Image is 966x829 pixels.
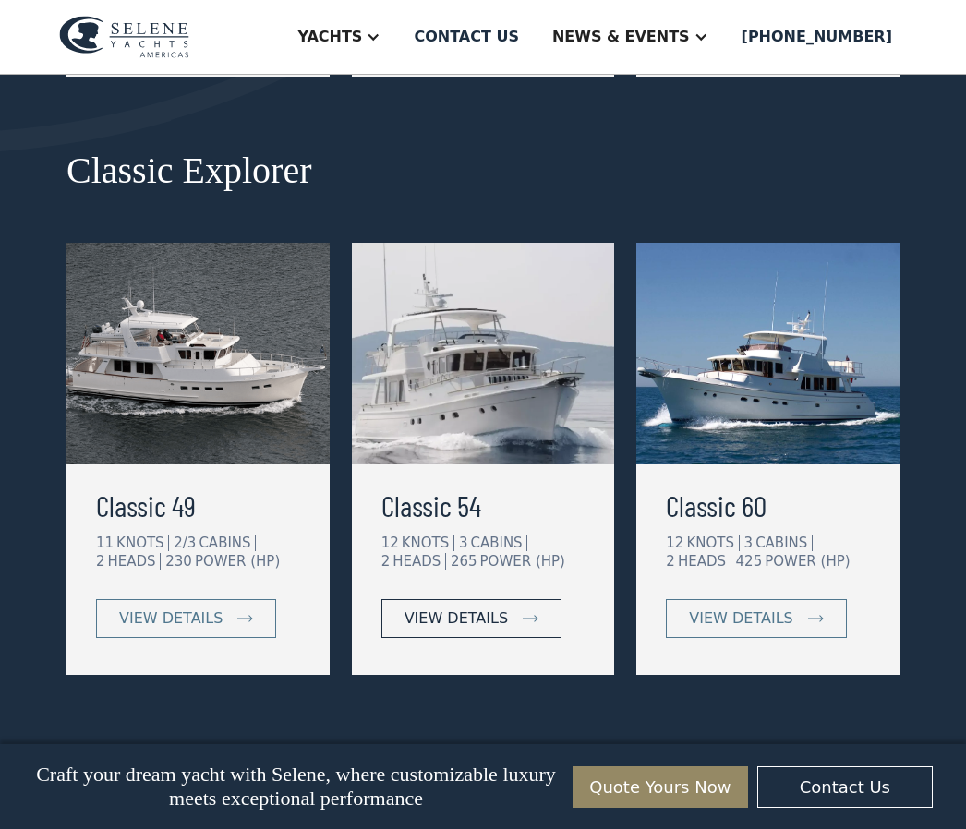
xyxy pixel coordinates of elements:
div: Contact us [414,26,519,48]
img: icon [523,615,538,622]
div: 12 [666,535,683,551]
img: icon [237,615,253,622]
div: 3 [459,535,468,551]
div: Yachts [297,26,362,48]
div: view details [405,607,508,630]
div: 12 [381,535,399,551]
a: Classic 49 [96,483,300,527]
div: KNOTS [686,535,739,551]
div: HEADS [678,553,731,570]
div: CABINS [470,535,527,551]
a: Quote Yours Now [573,766,748,808]
a: Classic 54 [381,483,586,527]
div: CABINS [199,535,256,551]
div: 230 [165,553,192,570]
a: view details [381,599,561,638]
div: News & EVENTS [552,26,690,48]
img: icon [808,615,824,622]
div: 265 [451,553,477,570]
h2: Classic Explorer [66,150,900,191]
a: Classic 60 [666,483,870,527]
div: 2 [666,553,675,570]
p: Craft your dream yacht with Selene, where customizable luxury meets exceptional performance [33,763,559,811]
a: Contact Us [757,766,933,808]
img: logo [59,16,189,58]
div: 11 [96,535,114,551]
div: [PHONE_NUMBER] [742,26,892,48]
div: 3 [744,535,754,551]
div: view details [119,607,223,630]
div: HEADS [392,553,446,570]
a: view details [96,599,276,638]
div: CABINS [755,535,813,551]
div: POWER (HP) [765,553,850,570]
div: 2/3 [174,535,196,551]
div: 425 [736,553,763,570]
div: view details [689,607,792,630]
div: POWER (HP) [195,553,280,570]
a: view details [666,599,846,638]
div: 2 [381,553,391,570]
div: KNOTS [116,535,169,551]
div: HEADS [108,553,162,570]
div: KNOTS [402,535,454,551]
div: POWER (HP) [480,553,565,570]
div: 2 [96,553,105,570]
